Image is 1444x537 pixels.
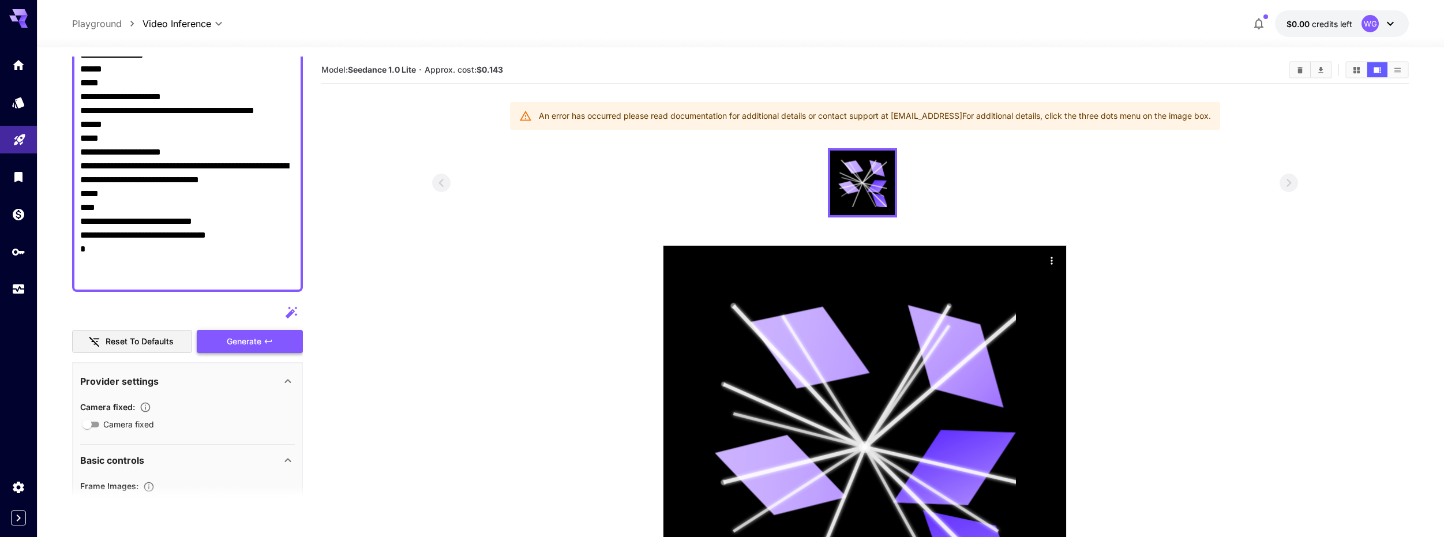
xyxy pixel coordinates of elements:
button: Download All [1311,62,1331,77]
span: credits left [1312,19,1352,29]
div: Playground [13,129,27,143]
div: WG [1362,15,1379,32]
button: Clear All [1290,62,1310,77]
div: Settings [12,480,25,494]
div: Models [12,92,25,106]
p: · [419,63,422,77]
nav: breadcrumb [72,17,142,31]
p: Basic controls [80,453,144,467]
button: Show media in list view [1387,62,1408,77]
span: Camera fixed [103,418,154,430]
div: $0.00 [1287,18,1352,30]
div: Home [12,54,25,69]
div: Wallet [12,207,25,221]
button: Expand sidebar [11,510,26,525]
div: Library [12,170,25,184]
div: An error has occurred please read documentation for additional details or contact support at [EMA... [539,106,1211,126]
span: $0.00 [1287,19,1312,29]
button: Upload frame images. [138,481,159,493]
div: Actions [1043,251,1060,269]
b: $0.143 [477,65,503,74]
span: Video Inference [142,17,211,31]
a: Playground [72,17,122,31]
button: Generate [197,330,303,354]
div: Clear AllDownload All [1289,61,1332,78]
div: Show media in grid viewShow media in video viewShow media in list view [1345,61,1409,78]
span: Camera fixed : [80,402,135,412]
button: Reset to defaults [72,330,192,354]
div: API Keys [12,245,25,259]
span: Frame Images : [80,481,138,491]
button: Show media in grid view [1347,62,1367,77]
span: Generate [227,335,261,349]
button: $0.00WG [1275,10,1409,37]
div: Usage [12,282,25,296]
p: Provider settings [80,374,159,388]
b: Seedance 1.0 Lite [348,65,416,74]
span: Approx. cost: [425,65,503,74]
div: Provider settings [80,367,295,395]
span: Model: [321,65,416,74]
button: Show media in video view [1367,62,1387,77]
div: Basic controls [80,446,295,474]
